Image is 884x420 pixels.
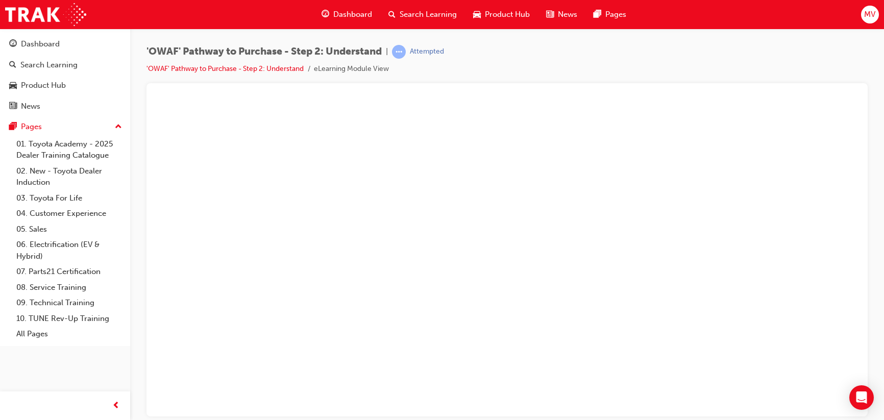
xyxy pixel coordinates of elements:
[21,80,66,91] div: Product Hub
[546,8,554,21] span: news-icon
[12,264,126,280] a: 07. Parts21 Certification
[9,102,17,111] span: news-icon
[585,4,634,25] a: pages-iconPages
[313,4,380,25] a: guage-iconDashboard
[5,3,86,26] img: Trak
[473,8,481,21] span: car-icon
[12,221,126,237] a: 05. Sales
[9,40,17,49] span: guage-icon
[112,400,120,412] span: prev-icon
[386,46,388,58] span: |
[333,9,372,20] span: Dashboard
[400,9,457,20] span: Search Learning
[4,117,126,136] button: Pages
[20,59,78,71] div: Search Learning
[861,6,879,23] button: MV
[12,136,126,163] a: 01. Toyota Academy - 2025 Dealer Training Catalogue
[322,8,329,21] span: guage-icon
[594,8,601,21] span: pages-icon
[4,56,126,75] a: Search Learning
[605,9,626,20] span: Pages
[12,163,126,190] a: 02. New - Toyota Dealer Induction
[146,64,304,73] a: 'OWAF' Pathway to Purchase - Step 2: Understand
[115,120,122,134] span: up-icon
[146,46,382,58] span: 'OWAF' Pathway to Purchase - Step 2: Understand
[12,326,126,342] a: All Pages
[410,47,444,57] div: Attempted
[12,295,126,311] a: 09. Technical Training
[392,45,406,59] span: learningRecordVerb_ATTEMPT-icon
[485,9,530,20] span: Product Hub
[21,38,60,50] div: Dashboard
[558,9,577,20] span: News
[314,63,389,75] li: eLearning Module View
[9,122,17,132] span: pages-icon
[4,97,126,116] a: News
[4,76,126,95] a: Product Hub
[12,311,126,327] a: 10. TUNE Rev-Up Training
[380,4,465,25] a: search-iconSearch Learning
[21,101,40,112] div: News
[4,35,126,54] a: Dashboard
[9,61,16,70] span: search-icon
[388,8,396,21] span: search-icon
[12,206,126,221] a: 04. Customer Experience
[9,81,17,90] span: car-icon
[465,4,538,25] a: car-iconProduct Hub
[849,385,874,410] div: Open Intercom Messenger
[12,280,126,295] a: 08. Service Training
[864,9,875,20] span: MV
[12,190,126,206] a: 03. Toyota For Life
[4,33,126,117] button: DashboardSearch LearningProduct HubNews
[538,4,585,25] a: news-iconNews
[21,121,42,133] div: Pages
[12,237,126,264] a: 06. Electrification (EV & Hybrid)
